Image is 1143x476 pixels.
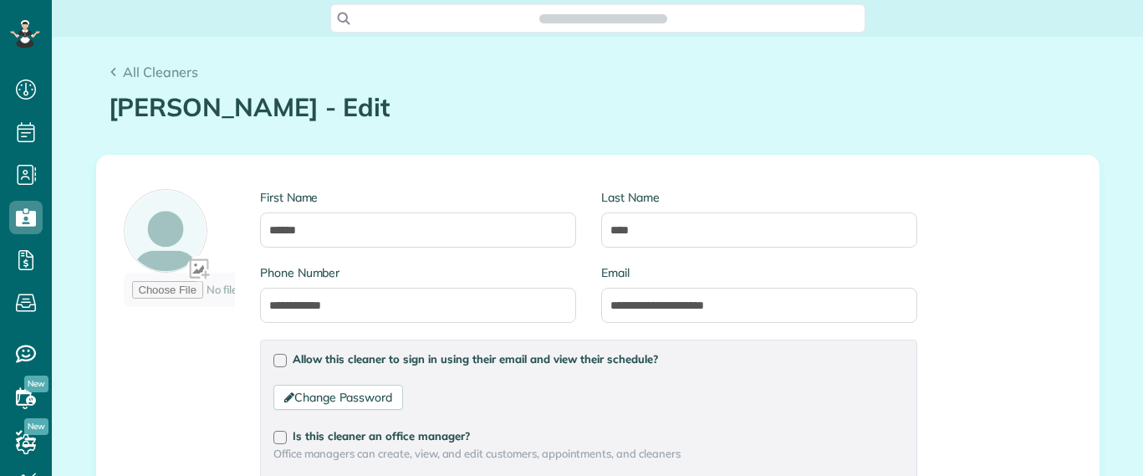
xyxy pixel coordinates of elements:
[273,446,905,462] span: Office managers can create, view, and edit customers, appointments, and cleaners
[601,264,917,281] label: Email
[293,429,470,443] span: Is this cleaner an office manager?
[556,10,651,27] span: Search ZenMaid…
[260,189,576,206] label: First Name
[293,352,658,366] span: Allow this cleaner to sign in using their email and view their schedule?
[273,385,403,410] a: Change Password
[109,94,1087,121] h1: [PERSON_NAME] - Edit
[109,62,199,82] a: All Cleaners
[601,189,917,206] label: Last Name
[123,64,198,80] span: All Cleaners
[260,264,576,281] label: Phone Number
